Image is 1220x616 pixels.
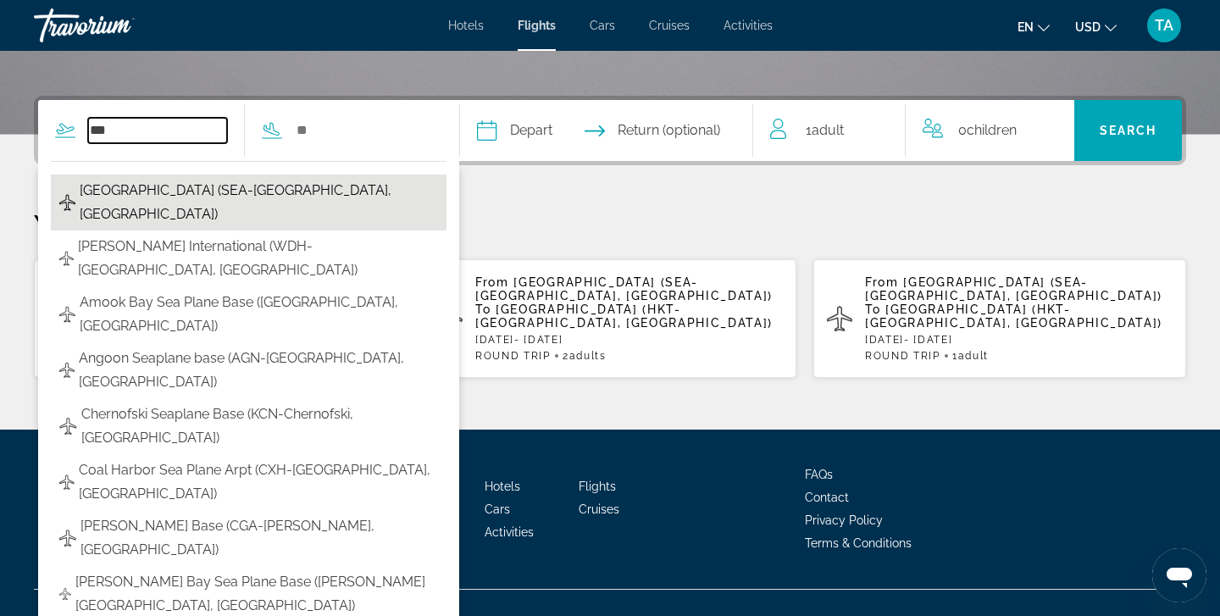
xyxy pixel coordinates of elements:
button: User Menu [1142,8,1186,43]
span: Search [1100,124,1157,137]
button: Search [1074,100,1182,161]
button: From [GEOGRAPHIC_DATA] (SEA-[GEOGRAPHIC_DATA], [GEOGRAPHIC_DATA]) To [GEOGRAPHIC_DATA] (HKT-[GEOG... [424,258,796,379]
button: Change language [1018,14,1050,39]
span: Coal Harbor Sea Plane Arpt (CXH-[GEOGRAPHIC_DATA], [GEOGRAPHIC_DATA]) [79,458,439,506]
button: [PERSON_NAME] Base (CGA-[PERSON_NAME], [GEOGRAPHIC_DATA]) [51,510,446,566]
span: Adult [812,122,844,138]
a: Activities [485,525,534,539]
button: From [GEOGRAPHIC_DATA] (SEA-[GEOGRAPHIC_DATA], [GEOGRAPHIC_DATA]) To [GEOGRAPHIC_DATA] (HKT-[GEOG... [813,258,1186,379]
span: TA [1155,17,1173,34]
span: To [475,302,491,316]
span: 1 [806,119,844,142]
a: Hotels [485,480,520,493]
span: Children [967,122,1017,138]
a: Flights [579,480,616,493]
span: ROUND TRIP [475,350,551,362]
span: [GEOGRAPHIC_DATA] (SEA-[GEOGRAPHIC_DATA], [GEOGRAPHIC_DATA]) [80,179,438,226]
span: Angoon Seaplane base (AGN-[GEOGRAPHIC_DATA], [GEOGRAPHIC_DATA]) [79,347,438,394]
a: Flights [518,19,556,32]
span: Adults [569,350,607,362]
button: From [GEOGRAPHIC_DATA] [GEOGRAPHIC_DATA] (SEA-[GEOGRAPHIC_DATA], [GEOGRAPHIC_DATA]) To [GEOGRAPHI... [34,258,407,379]
a: Travorium [34,3,203,47]
span: Amook Bay Sea Plane Base ([GEOGRAPHIC_DATA], [GEOGRAPHIC_DATA]) [80,291,438,338]
span: en [1018,20,1034,34]
button: [GEOGRAPHIC_DATA] (SEA-[GEOGRAPHIC_DATA], [GEOGRAPHIC_DATA]) [51,175,446,230]
span: 0 [958,119,1017,142]
button: Coal Harbor Sea Plane Arpt (CXH-[GEOGRAPHIC_DATA], [GEOGRAPHIC_DATA]) [51,454,446,510]
button: Chernofski Seaplane Base (KCN-Chernofski, [GEOGRAPHIC_DATA]) [51,398,446,454]
button: Angoon Seaplane base (AGN-[GEOGRAPHIC_DATA], [GEOGRAPHIC_DATA]) [51,342,446,398]
a: Cruises [579,502,619,516]
button: Travelers: 1 adult, 0 children [753,100,1075,161]
a: Hotels [448,19,484,32]
p: [DATE] - [DATE] [475,334,783,346]
a: FAQs [805,468,833,481]
span: Return (optional) [618,119,720,142]
span: Chernofski Seaplane Base (KCN-Chernofski, [GEOGRAPHIC_DATA]) [81,402,438,450]
iframe: Button to launch messaging window [1152,548,1206,602]
a: Privacy Policy [805,513,883,527]
a: Activities [724,19,773,32]
button: Amook Bay Sea Plane Base ([GEOGRAPHIC_DATA], [GEOGRAPHIC_DATA]) [51,286,446,342]
span: USD [1075,20,1101,34]
span: From [865,275,899,289]
a: Cruises [649,19,690,32]
span: [GEOGRAPHIC_DATA] (SEA-[GEOGRAPHIC_DATA], [GEOGRAPHIC_DATA]) [475,275,773,302]
span: To [865,302,880,316]
a: Cars [485,502,510,516]
button: Change currency [1075,14,1117,39]
span: [GEOGRAPHIC_DATA] (HKT-[GEOGRAPHIC_DATA], [GEOGRAPHIC_DATA]) [865,302,1162,330]
span: 2 [563,350,607,362]
span: [GEOGRAPHIC_DATA] (HKT-[GEOGRAPHIC_DATA], [GEOGRAPHIC_DATA]) [475,302,773,330]
a: Cars [590,19,615,32]
a: Contact [805,491,849,504]
span: From [475,275,509,289]
button: Select return date [585,100,720,161]
span: Adult [958,350,989,362]
div: Search widget [38,100,1182,161]
p: Your Recent Searches [34,208,1186,241]
button: Select depart date [477,100,552,161]
a: Terms & Conditions [805,536,912,550]
p: [DATE] - [DATE] [865,334,1173,346]
span: 1 [952,350,989,362]
span: ROUND TRIP [865,350,940,362]
span: [PERSON_NAME] Base (CGA-[PERSON_NAME], [GEOGRAPHIC_DATA]) [80,514,438,562]
span: [GEOGRAPHIC_DATA] (SEA-[GEOGRAPHIC_DATA], [GEOGRAPHIC_DATA]) [865,275,1162,302]
button: [PERSON_NAME] International (WDH-[GEOGRAPHIC_DATA], [GEOGRAPHIC_DATA]) [51,230,446,286]
span: [PERSON_NAME] International (WDH-[GEOGRAPHIC_DATA], [GEOGRAPHIC_DATA]) [78,235,438,282]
